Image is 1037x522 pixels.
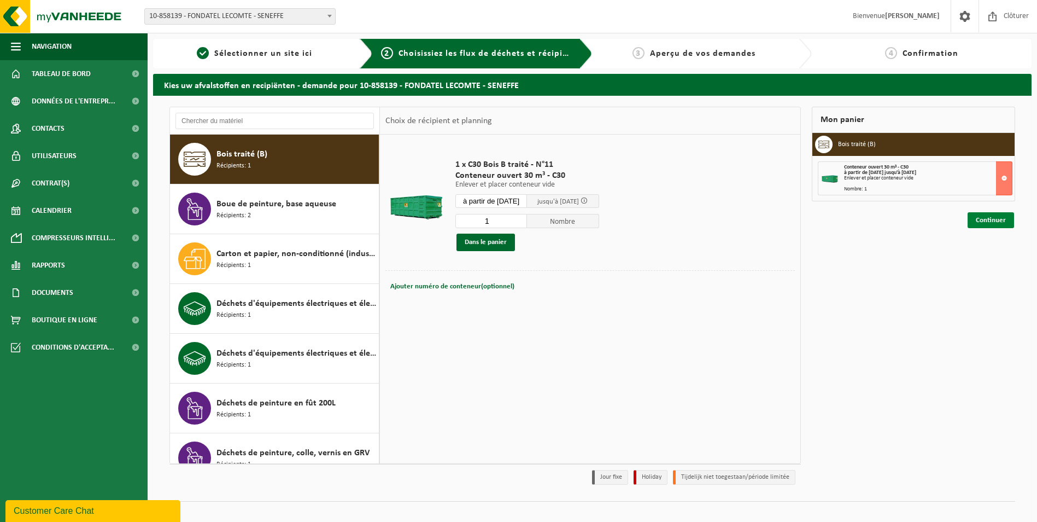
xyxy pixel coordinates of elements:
[844,170,916,176] strong: à partir de [DATE] jusqu'à [DATE]
[634,470,667,485] li: Holiday
[844,176,1012,181] div: Enlever et placer conteneur vide
[159,47,351,60] a: 1Sélectionner un site ici
[32,33,72,60] span: Navigation
[216,310,251,321] span: Récipients: 1
[812,107,1015,133] div: Mon panier
[216,161,251,171] span: Récipients: 1
[32,60,91,88] span: Tableau de bord
[216,360,251,370] span: Récipients: 1
[170,184,379,234] button: Boue de peinture, base aqueuse Récipients: 2
[216,460,251,470] span: Récipients: 1
[455,159,599,170] span: 1 x C30 Bois B traité - N°11
[153,74,1032,95] h2: Kies uw afvalstoffen en recipiënten - demande pour 10-858139 - FONDATEL LECOMTE - SENEFFE
[32,224,115,252] span: Compresseurs intelli...
[170,334,379,384] button: Déchets d'équipements électriques et électroniques - Sans tubes cathodiques Récipients: 1
[170,384,379,433] button: Déchets de peinture en fût 200L Récipients: 1
[216,198,336,211] span: Boue de peinture, base aqueuse
[216,397,336,410] span: Déchets de peinture en fût 200L
[32,197,72,224] span: Calendrier
[673,470,795,485] li: Tijdelijk niet toegestaan/période limitée
[455,181,599,189] p: Enlever et placer conteneur vide
[399,49,581,58] span: Choisissiez les flux de déchets et récipients
[527,214,599,228] span: Nombre
[381,47,393,59] span: 2
[903,49,958,58] span: Confirmation
[32,279,73,306] span: Documents
[455,194,528,208] input: Sélectionnez date
[170,135,379,184] button: Bois traité (B) Récipients: 1
[170,433,379,483] button: Déchets de peinture, colle, vernis en GRV Récipients: 1
[32,88,115,115] span: Données de l'entrepr...
[844,187,1012,192] div: Nombre: 1
[216,297,376,310] span: Déchets d'équipements électriques et électroniques - gros produits blancs (ménagers)
[380,107,497,135] div: Choix de récipient et planning
[216,347,376,360] span: Déchets d'équipements électriques et électroniques - Sans tubes cathodiques
[216,410,251,420] span: Récipients: 1
[175,113,374,129] input: Chercher du matériel
[885,12,940,20] strong: [PERSON_NAME]
[838,136,876,153] h3: Bois traité (B)
[144,8,336,25] span: 10-858139 - FONDATEL LECOMTE - SENEFFE
[632,47,645,59] span: 3
[390,283,514,290] span: Ajouter numéro de conteneur(optionnel)
[170,284,379,334] button: Déchets d'équipements électriques et électroniques - gros produits blancs (ménagers) Récipients: 1
[844,164,909,170] span: Conteneur ouvert 30 m³ - C30
[885,47,897,59] span: 4
[32,334,114,361] span: Conditions d'accepta...
[32,170,69,197] span: Contrat(s)
[455,170,599,181] span: Conteneur ouvert 30 m³ - C30
[5,498,183,522] iframe: chat widget
[968,212,1014,228] a: Continuer
[216,260,251,271] span: Récipients: 1
[650,49,755,58] span: Aperçu de vos demandes
[32,115,65,142] span: Contacts
[32,252,65,279] span: Rapports
[216,247,376,260] span: Carton et papier, non-conditionné (industriel)
[216,446,370,460] span: Déchets de peinture, colle, vernis en GRV
[32,142,77,170] span: Utilisateurs
[170,234,379,284] button: Carton et papier, non-conditionné (industriel) Récipients: 1
[145,9,335,24] span: 10-858139 - FONDATEL LECOMTE - SENEFFE
[197,47,209,59] span: 1
[389,279,515,294] button: Ajouter numéro de conteneur(optionnel)
[32,306,97,334] span: Boutique en ligne
[214,49,312,58] span: Sélectionner un site ici
[216,211,251,221] span: Récipients: 2
[456,234,515,251] button: Dans le panier
[537,198,579,205] span: jusqu'à [DATE]
[592,470,628,485] li: Jour fixe
[216,148,267,161] span: Bois traité (B)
